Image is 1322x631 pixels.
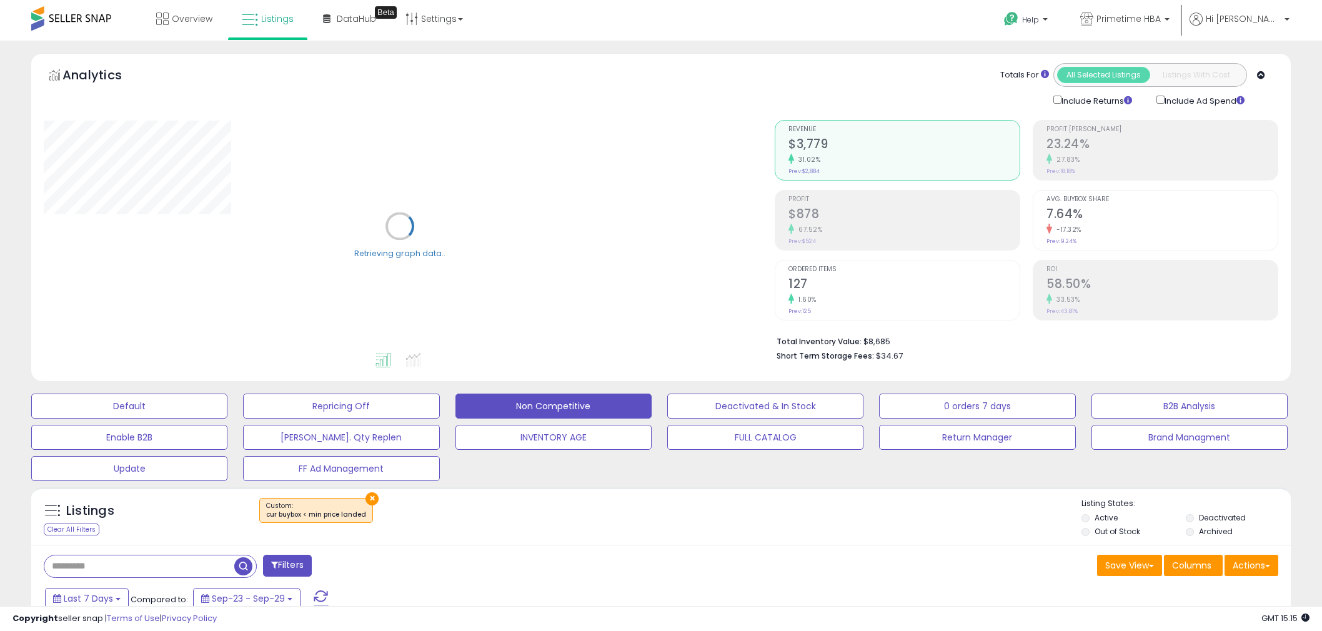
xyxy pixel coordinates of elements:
[1046,237,1076,245] small: Prev: 9.24%
[193,588,301,609] button: Sep-23 - Sep-29
[1046,126,1278,133] span: Profit [PERSON_NAME]
[337,12,376,25] span: DataHub
[1003,11,1019,27] i: Get Help
[243,456,439,481] button: FF Ad Management
[1095,512,1118,523] label: Active
[266,510,366,519] div: cur buybox < min price landed
[107,612,160,624] a: Terms of Use
[1052,155,1080,164] small: 27.83%
[12,612,58,624] strong: Copyright
[64,592,113,605] span: Last 7 Days
[1022,14,1039,25] span: Help
[788,126,1020,133] span: Revenue
[31,456,227,481] button: Update
[794,295,817,304] small: 1.60%
[12,613,217,625] div: seller snap | |
[1147,93,1265,107] div: Include Ad Spend
[1052,225,1081,234] small: -17.32%
[365,492,379,505] button: ×
[1046,137,1278,154] h2: 23.24%
[777,333,1269,348] li: $8,685
[62,66,146,87] h5: Analytics
[1190,12,1290,41] a: Hi [PERSON_NAME]
[788,266,1020,273] span: Ordered Items
[1081,498,1291,510] p: Listing States:
[788,277,1020,294] h2: 127
[1052,295,1080,304] small: 33.53%
[876,350,903,362] span: $34.67
[1206,12,1281,25] span: Hi [PERSON_NAME]
[667,394,863,419] button: Deactivated & In Stock
[879,425,1075,450] button: Return Manager
[263,555,312,577] button: Filters
[162,612,217,624] a: Privacy Policy
[1097,555,1162,576] button: Save View
[31,425,227,450] button: Enable B2B
[1261,612,1310,624] span: 2025-10-7 15:15 GMT
[1164,555,1223,576] button: Columns
[131,594,188,605] span: Compared to:
[788,237,816,245] small: Prev: $524
[1091,425,1288,450] button: Brand Managment
[788,207,1020,224] h2: $878
[794,155,820,164] small: 31.02%
[44,524,99,535] div: Clear All Filters
[1000,69,1049,81] div: Totals For
[788,307,811,315] small: Prev: 125
[1046,167,1075,175] small: Prev: 18.18%
[354,247,445,259] div: Retrieving graph data..
[1046,266,1278,273] span: ROI
[1057,67,1150,83] button: All Selected Listings
[375,6,397,19] div: Tooltip anchor
[1225,555,1278,576] button: Actions
[1046,307,1078,315] small: Prev: 43.81%
[1172,559,1211,572] span: Columns
[212,592,285,605] span: Sep-23 - Sep-29
[777,350,874,361] b: Short Term Storage Fees:
[1044,93,1147,107] div: Include Returns
[1095,526,1140,537] label: Out of Stock
[794,225,822,234] small: 67.52%
[455,394,652,419] button: Non Competitive
[261,12,294,25] span: Listings
[879,394,1075,419] button: 0 orders 7 days
[1199,512,1246,523] label: Deactivated
[172,12,212,25] span: Overview
[788,167,820,175] small: Prev: $2,884
[243,394,439,419] button: Repricing Off
[1046,207,1278,224] h2: 7.64%
[994,2,1060,41] a: Help
[788,137,1020,154] h2: $3,779
[66,502,114,520] h5: Listings
[1046,277,1278,294] h2: 58.50%
[1046,196,1278,203] span: Avg. Buybox Share
[266,501,366,520] span: Custom:
[777,336,862,347] b: Total Inventory Value:
[45,588,129,609] button: Last 7 Days
[1199,526,1233,537] label: Archived
[31,394,227,419] button: Default
[243,425,439,450] button: [PERSON_NAME]. Qty Replen
[455,425,652,450] button: INVENTORY AGE
[1150,67,1243,83] button: Listings With Cost
[1096,12,1161,25] span: Primetime HBA
[667,425,863,450] button: FULL CATALOG
[1091,394,1288,419] button: B2B Analysis
[788,196,1020,203] span: Profit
